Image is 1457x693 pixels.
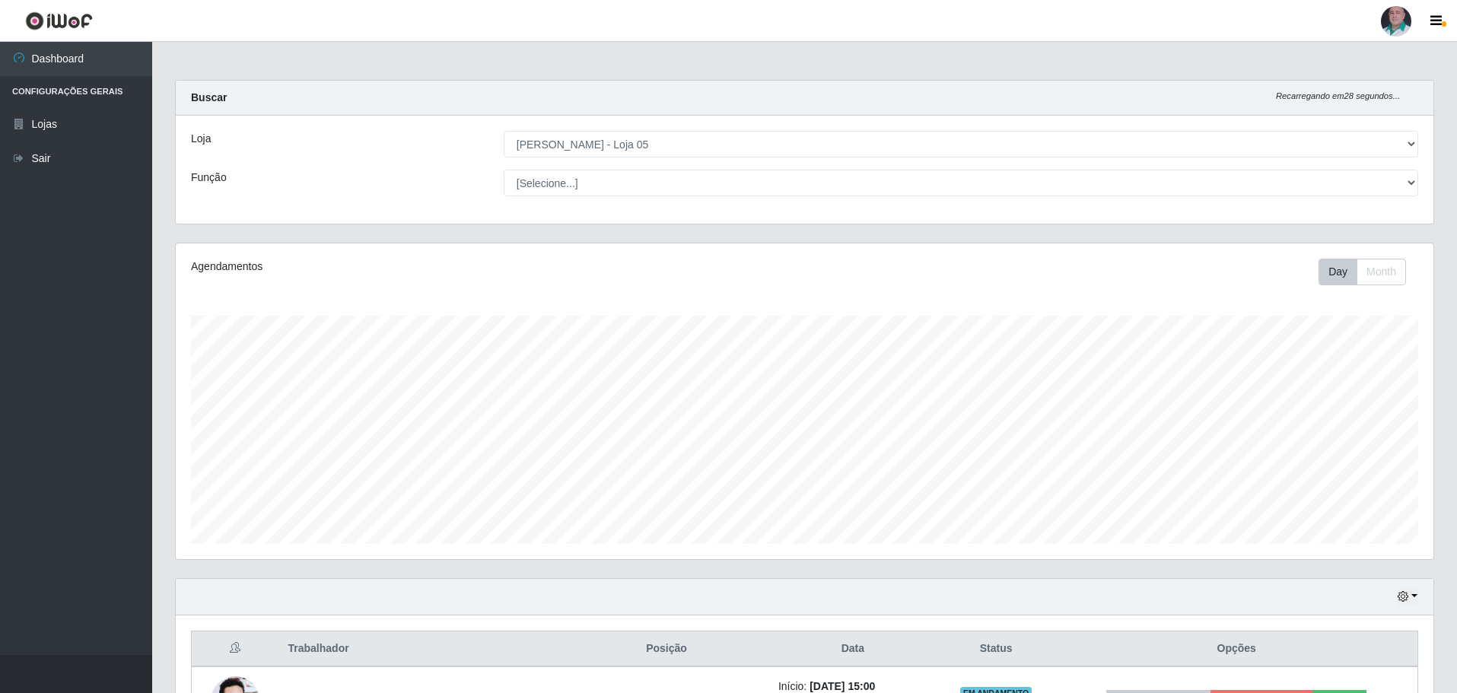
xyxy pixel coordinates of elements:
[1055,631,1417,667] th: Opções
[769,631,937,667] th: Data
[1357,259,1406,285] button: Month
[279,631,565,667] th: Trabalhador
[1276,91,1400,100] i: Recarregando em 28 segundos...
[25,11,93,30] img: CoreUI Logo
[1319,259,1418,285] div: Toolbar with button groups
[191,259,689,275] div: Agendamentos
[191,131,211,147] label: Loja
[191,91,227,103] strong: Buscar
[1319,259,1406,285] div: First group
[564,631,769,667] th: Posição
[937,631,1056,667] th: Status
[810,680,875,692] time: [DATE] 15:00
[1319,259,1357,285] button: Day
[191,170,227,186] label: Função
